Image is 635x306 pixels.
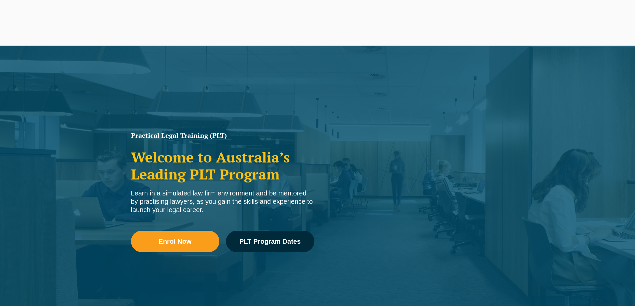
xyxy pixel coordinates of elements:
span: Enrol Now [159,238,192,245]
h1: Practical Legal Training (PLT) [131,132,314,139]
div: Learn in a simulated law firm environment and be mentored by practising lawyers, as you gain the ... [131,189,314,214]
a: Enrol Now [131,231,219,252]
a: PLT Program Dates [226,231,314,252]
span: PLT Program Dates [239,238,301,245]
h2: Welcome to Australia’s Leading PLT Program [131,149,314,182]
